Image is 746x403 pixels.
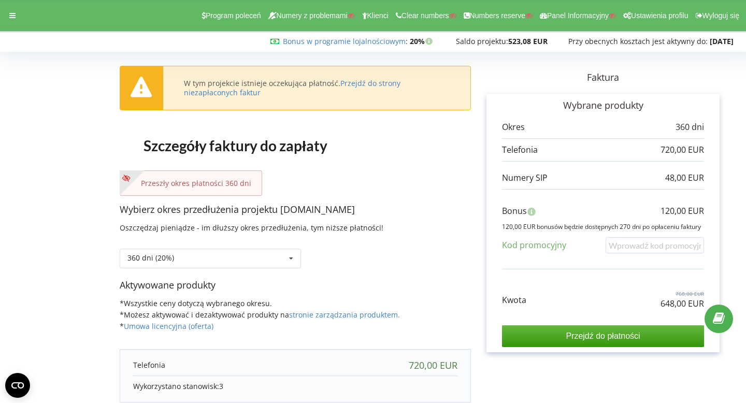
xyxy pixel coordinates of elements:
[277,11,348,20] span: Numery z problemami
[120,223,383,233] span: Oszczędzaj pieniądze - im dłuższy okres przedłużenia, tym niższe płatności!
[661,298,704,310] p: 648,00 EUR
[133,381,457,392] p: Wykorzystano stanowisk:
[289,310,400,320] a: stronie zarządzania produktem.
[131,178,251,189] p: Przeszły okres płatności 360 dni
[702,11,739,20] span: Wyloguj się
[508,36,548,46] strong: 523,08 EUR
[283,36,406,46] a: Bonus w programie lojalnościowym
[206,11,261,20] span: Program poleceń
[127,254,174,262] div: 360 dni (20%)
[133,360,165,370] p: Telefonia
[5,373,30,398] button: Open CMP widget
[661,290,704,297] p: 768,00 EUR
[606,237,704,253] input: Wprowadź kod promocyjny
[471,71,735,84] p: Faktura
[184,78,400,97] a: Przejdź do strony niezapłaconych faktur
[502,121,525,133] p: Okres
[120,279,471,292] p: Aktywowane produkty
[502,294,526,306] p: Kwota
[410,36,435,46] strong: 20%
[124,321,213,331] a: Umowa licencyjna (oferta)
[661,144,704,156] p: 720,00 EUR
[120,121,352,170] h1: Szczegóły faktury do zapłaty
[470,11,525,20] span: Numbers reserve
[502,325,704,347] input: Przejdź do płatności
[120,298,272,308] span: *Wszystkie ceny dotyczą wybranego okresu.
[665,172,704,184] p: 48,00 EUR
[710,36,734,46] strong: [DATE]
[502,222,704,231] p: 120,00 EUR bonusów będzie dostępnych 270 dni po opłaceniu faktury
[502,239,566,251] p: Kod promocyjny
[631,11,688,20] span: Ustawienia profilu
[409,360,457,370] div: 720,00 EUR
[367,11,389,20] span: Klienci
[219,381,223,391] span: 3
[502,172,548,184] p: Numery SIP
[120,203,471,217] p: Wybierz okres przedłużenia projektu [DOMAIN_NAME]
[676,121,704,133] p: 360 dni
[661,205,704,217] p: 120,00 EUR
[120,310,400,320] span: *Możesz aktywować i dezaktywować produkty na
[401,11,449,20] span: Clear numbers
[283,36,408,46] span: :
[502,99,704,112] p: Wybrane produkty
[568,36,708,46] span: Przy obecnych kosztach jest aktywny do:
[456,36,508,46] span: Saldo projektu:
[502,205,527,217] p: Bonus
[184,79,450,97] div: W tym projekcie istnieje oczekująca płatność.
[547,11,609,20] span: Panel Informacyjny
[502,144,538,156] p: Telefonia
